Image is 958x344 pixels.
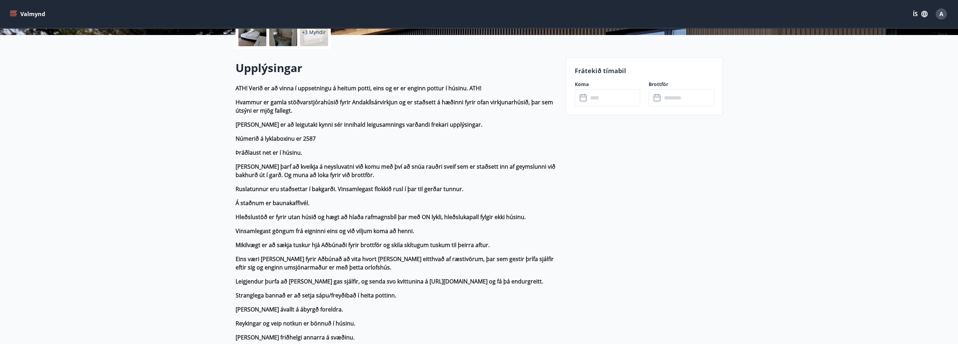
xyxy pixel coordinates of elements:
p: Frátekið tímabil [575,66,714,75]
strong: Vinsamlegast göngum frá eigninni eins og við viljum koma að henni. [236,227,414,235]
strong: Mikilvægt er að sækja tuskur hjá Aðbúnaði fyrir brottför og skila skítugum tuskum til þeirra aftur. [236,241,490,249]
strong: [PERSON_NAME] þarf að kveikja á neysluvatni við komu með því að snúa rauðri sveif sem er staðsett... [236,163,555,179]
label: Brottför [649,81,714,88]
strong: ATH! Verið er að vinna í uppsetningu á heitum potti, eins og er er enginn pottur í húsinu. ATH! [236,84,481,92]
strong: Hvammur er gamla stöðvarstjórahúsið fyrir Andakílsárvirkjun og er staðsett á hæðinni fyrir ofan v... [236,98,553,114]
strong: Leigjendur þurfa að [PERSON_NAME] gas sjálfir, og senda svo kvittunina á [URL][DOMAIN_NAME] og fá... [236,278,543,285]
strong: Stranglega bannað er að setja sápu/freyðibað í heita pottinn. [236,292,396,299]
strong: Eins væri [PERSON_NAME] fyrir Aðbúnað að vita hvort [PERSON_NAME] eitthvað af ræstivörum, þar sem... [236,255,554,271]
strong: Þráðlaust net er í húsinu. [236,149,302,156]
strong: [PERSON_NAME] friðhelgi annarra á svæðinu. [236,334,355,341]
button: A [933,6,950,22]
strong: Á staðnum er baunakaffivél. [236,199,309,207]
strong: Reykingar og veip notkun er bönnuð í húsinu. [236,320,355,327]
button: ÍS [909,8,931,20]
strong: Númerið á lyklaboxinu er 2587 [236,135,316,142]
span: A [939,10,943,18]
label: Koma [575,81,640,88]
strong: Hleðslustöð er fyrir utan húsið og hægt að hlaða rafmagnsbíl þar með ON lykli, hleðslukapall fylg... [236,213,526,221]
h2: Upplýsingar [236,60,558,76]
strong: [PERSON_NAME] ávallt á ábyrgð foreldra. [236,306,343,313]
strong: [PERSON_NAME] er að leigutaki kynni sér innihald leigusamnings varðandi frekari upplýsingar. [236,121,482,128]
button: menu [8,8,48,20]
strong: Ruslatunnur eru staðsettar í bakgarði. Vinsamlegast flokkið rusl í þar til gerðar tunnur. [236,185,463,193]
p: +3 Myndir [302,29,326,36]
